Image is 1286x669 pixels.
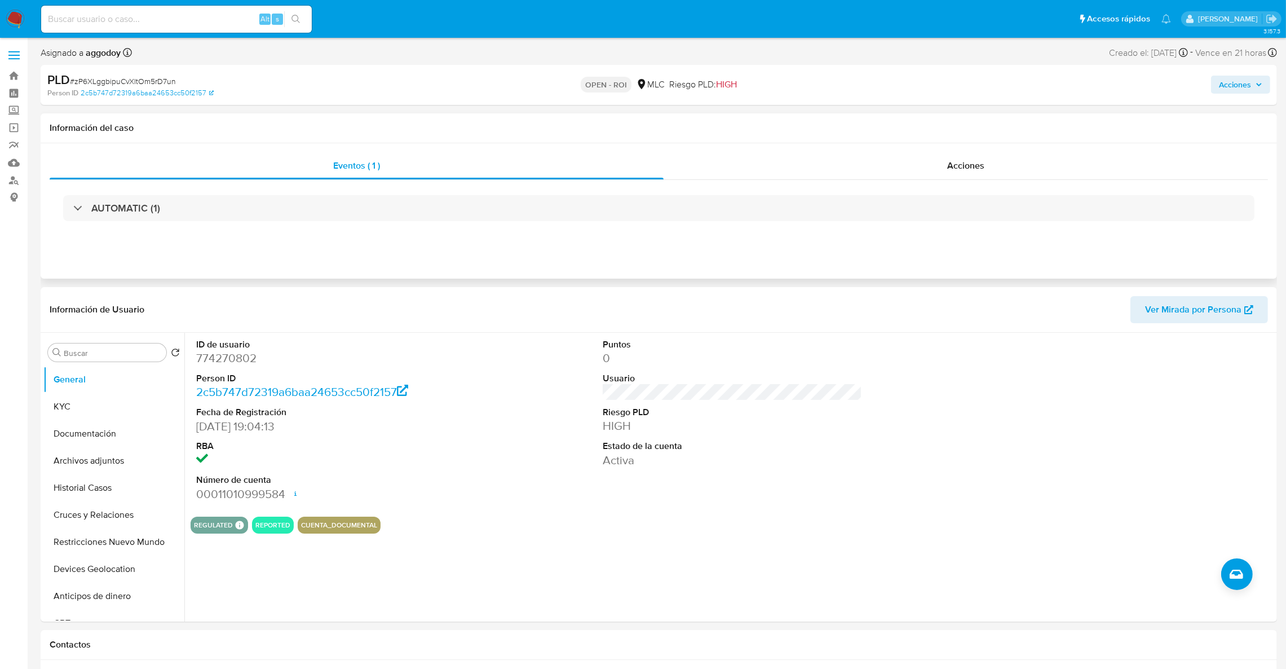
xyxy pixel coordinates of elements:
[260,14,269,24] span: Alt
[636,78,665,91] div: MLC
[64,348,162,358] input: Buscar
[603,338,863,351] dt: Puntos
[603,452,863,468] dd: Activa
[603,418,863,434] dd: HIGH
[50,122,1268,134] h1: Información del caso
[41,47,121,59] span: Asignado a
[43,474,184,501] button: Historial Casos
[43,583,184,610] button: Anticipos de dinero
[47,88,78,98] b: Person ID
[43,610,184,637] button: CBT
[1198,14,1262,24] p: agustina.godoy@mercadolibre.com
[196,440,456,452] dt: RBA
[603,406,863,419] dt: Riesgo PLD
[196,338,456,351] dt: ID de usuario
[43,556,184,583] button: Devices Geolocation
[1130,296,1268,323] button: Ver Mirada por Persona
[43,529,184,556] button: Restricciones Nuevo Mundo
[63,195,1254,221] div: AUTOMATIC (1)
[1109,45,1188,60] div: Creado el: [DATE]
[603,372,863,385] dt: Usuario
[81,88,214,98] a: 2c5b747d72319a6baa24653cc50f2157
[196,419,456,434] dd: [DATE] 19:04:13
[1087,13,1150,25] span: Accesos rápidos
[196,474,456,486] dt: Número de cuenta
[43,393,184,420] button: KYC
[1195,47,1266,59] span: Vence en 21 horas
[196,372,456,385] dt: Person ID
[1190,45,1193,60] span: -
[1161,14,1171,24] a: Notificaciones
[276,14,279,24] span: s
[43,420,184,447] button: Documentación
[1145,296,1241,323] span: Ver Mirada por Persona
[43,366,184,393] button: General
[47,71,70,89] b: PLD
[91,202,160,214] h3: AUTOMATIC (1)
[1219,76,1251,94] span: Acciones
[603,440,863,452] dt: Estado de la cuenta
[196,486,456,502] dd: 00011010999584
[284,11,307,27] button: search-icon
[581,77,631,93] p: OPEN - ROI
[196,384,409,400] a: 2c5b747d72319a6baa24653cc50f2157
[1266,13,1278,25] a: Salir
[70,76,176,87] span: # zP6XLggbipuCvXltOm5rD7un
[83,46,121,59] b: aggodoy
[603,350,863,366] dd: 0
[947,159,984,172] span: Acciones
[52,348,61,357] button: Buscar
[1211,76,1270,94] button: Acciones
[716,78,737,91] span: HIGH
[196,350,456,366] dd: 774270802
[43,501,184,529] button: Cruces y Relaciones
[196,406,456,419] dt: Fecha de Registración
[171,348,180,360] button: Volver al orden por defecto
[43,447,184,474] button: Archivos adjuntos
[50,639,1268,650] h1: Contactos
[41,12,312,27] input: Buscar usuario o caso...
[669,78,737,91] span: Riesgo PLD:
[333,159,380,172] span: Eventos ( 1 )
[50,304,144,315] h1: Información de Usuario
